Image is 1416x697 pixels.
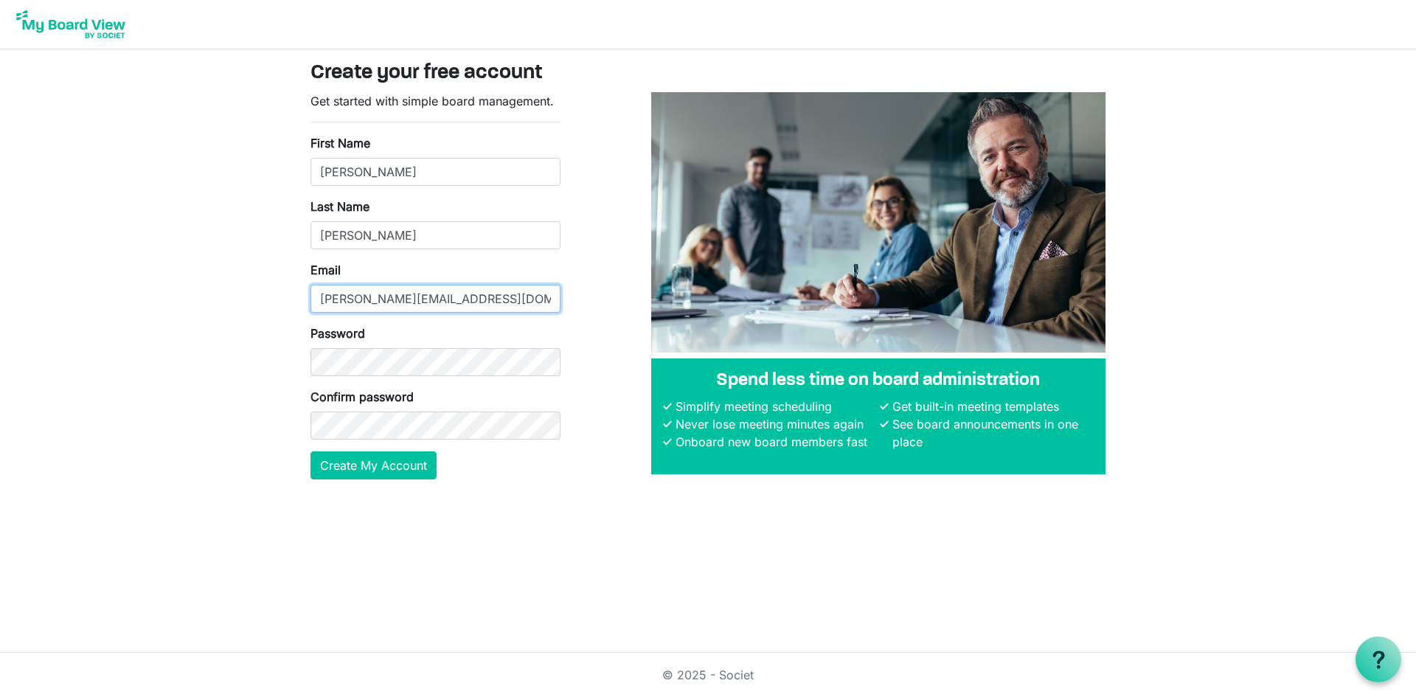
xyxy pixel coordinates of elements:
[310,198,369,215] label: Last Name
[889,398,1094,415] li: Get built-in meeting templates
[12,6,130,43] img: My Board View Logo
[663,370,1094,392] h4: Spend less time on board administration
[672,398,877,415] li: Simplify meeting scheduling
[310,261,341,279] label: Email
[310,451,437,479] button: Create My Account
[310,325,365,342] label: Password
[310,61,1106,86] h3: Create your free account
[672,415,877,433] li: Never lose meeting minutes again
[651,92,1106,353] img: A photograph of board members sitting at a table
[310,388,414,406] label: Confirm password
[889,415,1094,451] li: See board announcements in one place
[672,433,877,451] li: Onboard new board members fast
[310,134,370,152] label: First Name
[662,667,754,682] a: © 2025 - Societ
[310,94,554,108] span: Get started with simple board management.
